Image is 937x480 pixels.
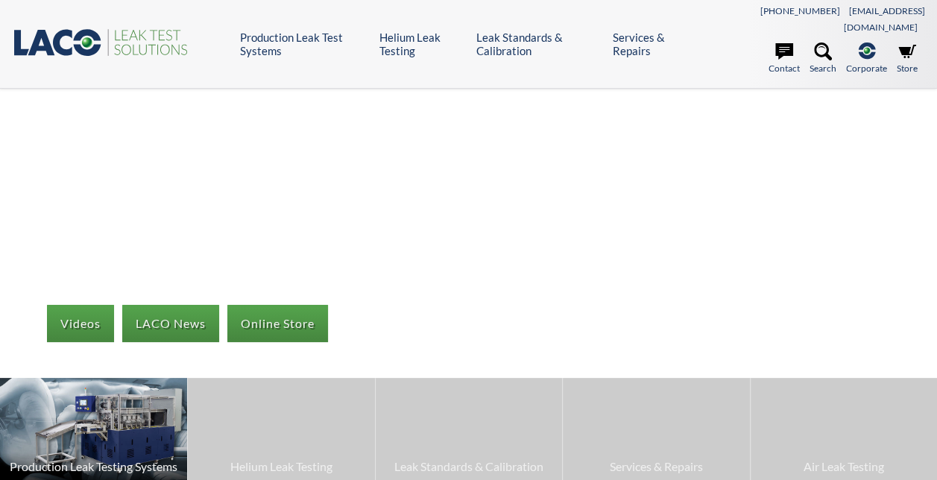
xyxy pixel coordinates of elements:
[760,5,840,16] a: [PHONE_NUMBER]
[769,42,800,75] a: Contact
[846,61,887,75] span: Corporate
[195,457,367,476] span: Helium Leak Testing
[844,5,925,33] a: [EMAIL_ADDRESS][DOMAIN_NAME]
[613,31,693,57] a: Services & Repairs
[122,305,219,342] a: LACO News
[240,31,367,57] a: Production Leak Test Systems
[570,457,742,476] span: Services & Repairs
[758,457,930,476] span: Air Leak Testing
[379,31,466,57] a: Helium Leak Testing
[47,305,114,342] a: Videos
[383,457,555,476] span: Leak Standards & Calibration
[7,457,180,476] span: Production Leak Testing Systems
[897,42,918,75] a: Store
[476,31,602,57] a: Leak Standards & Calibration
[810,42,836,75] a: Search
[227,305,328,342] a: Online Store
